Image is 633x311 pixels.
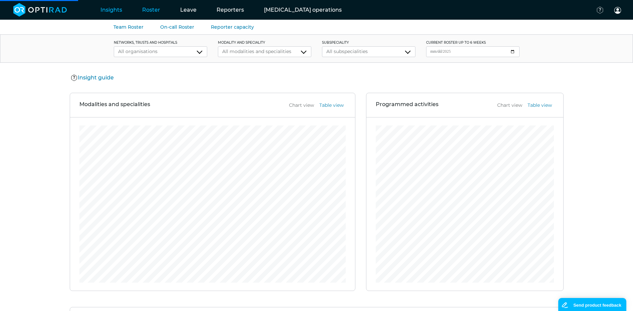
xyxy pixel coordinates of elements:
[426,40,520,45] label: current roster up to 6 weeks
[495,101,524,109] button: Chart view
[218,40,311,45] label: modality and speciality
[160,24,194,30] a: On-call Roster
[79,101,150,109] h3: Modalities and specialities
[13,3,67,17] img: brand-opti-rad-logos-blue-and-white-d2f68631ba2948856bd03f2d395fb146ddc8fb01b4b6e9315ea85fa773367...
[113,24,143,30] a: Team Roster
[71,74,78,82] img: Help Icon
[211,24,254,30] a: Reporter capacity
[287,101,316,109] button: Chart view
[322,40,415,45] label: subspeciality
[317,101,346,109] button: Table view
[526,101,554,109] button: Table view
[376,101,438,109] h3: Programmed activities
[70,73,116,82] button: Insight guide
[114,40,207,45] label: networks, trusts and hospitals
